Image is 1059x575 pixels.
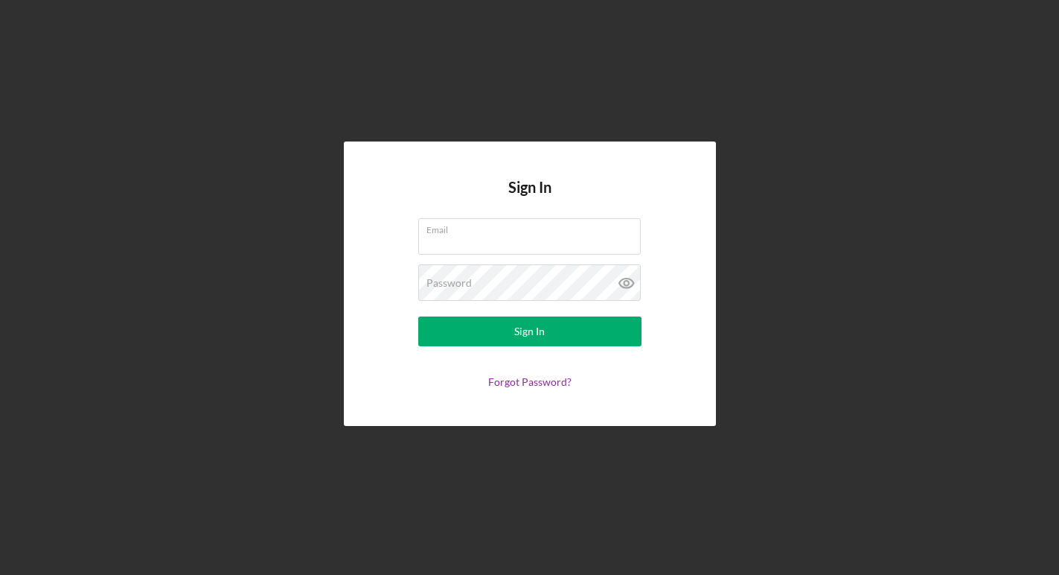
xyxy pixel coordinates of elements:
a: Forgot Password? [488,375,572,388]
label: Email [426,219,641,235]
div: Sign In [514,317,545,346]
button: Sign In [418,317,642,346]
label: Password [426,277,472,289]
h4: Sign In [508,179,551,218]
